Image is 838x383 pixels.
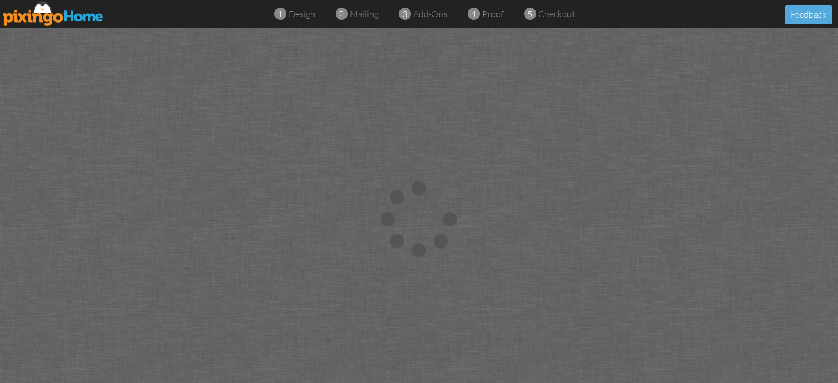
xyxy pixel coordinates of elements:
span: 4 [471,8,476,20]
span: proof [482,8,504,19]
span: design [289,8,315,19]
span: add-ons [413,8,447,19]
span: mailing [350,8,379,19]
button: Feedback [785,5,832,24]
span: 2 [339,8,344,20]
span: 1 [278,8,283,20]
span: 5 [527,8,532,20]
span: 3 [402,8,407,20]
span: checkout [538,8,575,19]
img: pixingo logo [3,1,104,26]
